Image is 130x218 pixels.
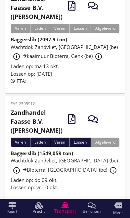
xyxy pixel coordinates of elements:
span: Berichten [83,209,101,213]
i: info_outline [95,53,103,61]
div: Laden [30,138,50,147]
div: Afgeleverd [91,24,119,33]
span: Transport [54,209,76,213]
span: Laden op: do 09 okt. [11,177,58,183]
strong: Zandhandel Faasse B.V. [11,109,46,125]
div: Laden [30,24,50,33]
p: FAS-2505912 [11,101,63,107]
span: Wachtdok Zandvliet, [GEOGRAPHIC_DATA] (be) Bioterra, [GEOGRAPHIC_DATA] (be) [11,157,119,173]
span: ETA: [17,78,26,84]
span: Lossen op: vr 10 okt. [11,184,58,191]
span: Laden op: ma 13 okt. [11,63,59,69]
div: Varen [11,24,30,33]
div: Varen [50,138,69,147]
a: Berichten [78,199,105,217]
a: FAS-2505912Zandhandel Faasse B.V.([PERSON_NAME])VarenLadenVarenLossenAfgeleverdBaggerslib (1549,0... [5,96,125,199]
a: Vracht [25,199,52,217]
i: more [114,201,122,209]
div: Afgeleverd [91,138,119,147]
strong: Baggerslib (2097.9 ton) [11,36,67,43]
span: Meer [113,211,123,215]
strong: Baggerslib (1549,059 ton) [11,150,73,156]
span: Wachtdok Zandvliet, [GEOGRAPHIC_DATA] (be) kaaimuur Bioterra, Genk (be) [11,44,118,60]
i: info_outline [109,166,117,174]
div: Varen [11,138,30,147]
i: info_outline [13,166,21,174]
span: Lossen op: [DATE] [11,70,52,77]
a: Transport [52,199,78,217]
span: Vracht [33,209,45,213]
h2: ([PERSON_NAME]) [11,108,63,135]
div: Lossen [69,138,91,147]
div: Varen [50,24,69,33]
div: Lossen [69,24,91,33]
span: Kaart [7,209,17,213]
i: info_outline [13,53,21,61]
